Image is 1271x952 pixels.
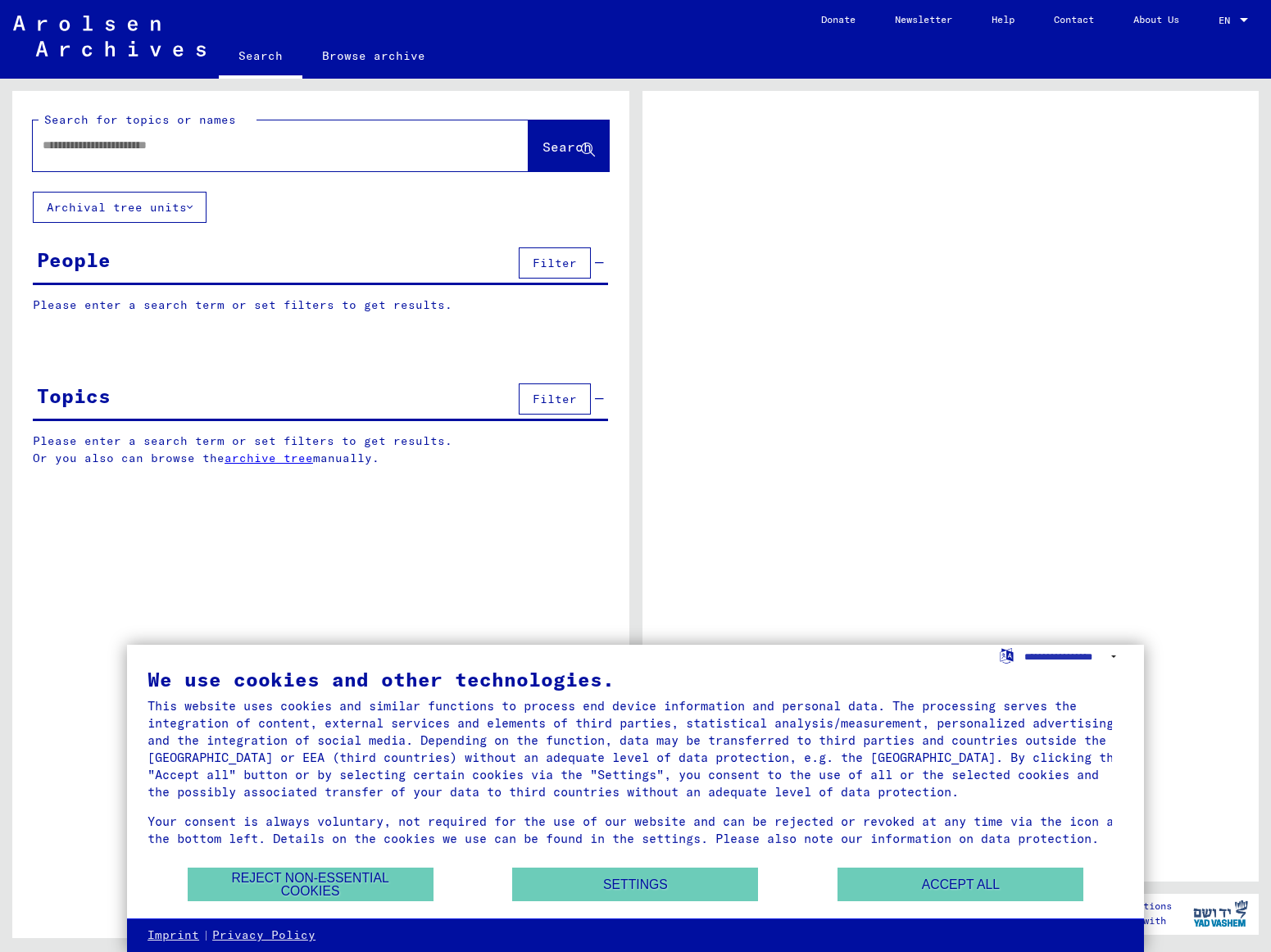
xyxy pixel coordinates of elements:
[148,697,1123,800] div: This website uses cookies and similar functions to process end device information and personal da...
[533,392,577,406] span: Filter
[219,36,302,79] a: Search
[33,297,608,314] p: Please enter a search term or set filters to get results.
[1190,893,1251,934] img: yv_logo.png
[529,120,609,171] button: Search
[37,245,111,274] div: People
[44,112,236,127] mat-label: Search for topics or names
[37,381,111,410] div: Topics
[542,138,592,155] span: Search
[225,451,313,465] a: archive tree
[837,868,1083,901] button: Accept all
[302,36,445,75] a: Browse archive
[212,927,315,944] a: Privacy Policy
[148,669,1123,689] div: We use cookies and other technologies.
[13,16,206,57] img: Arolsen_neg.svg
[519,247,591,279] button: Filter
[33,192,207,223] button: Archival tree units
[148,813,1123,847] div: Your consent is always voluntary, not required for the use of our website and can be rejected or ...
[519,383,591,415] button: Filter
[33,433,609,467] p: Please enter a search term or set filters to get results. Or you also can browse the manually.
[148,927,199,944] a: Imprint
[188,868,434,901] button: Reject non-essential cookies
[533,256,577,270] span: Filter
[1219,15,1237,26] span: EN
[512,868,758,901] button: Settings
